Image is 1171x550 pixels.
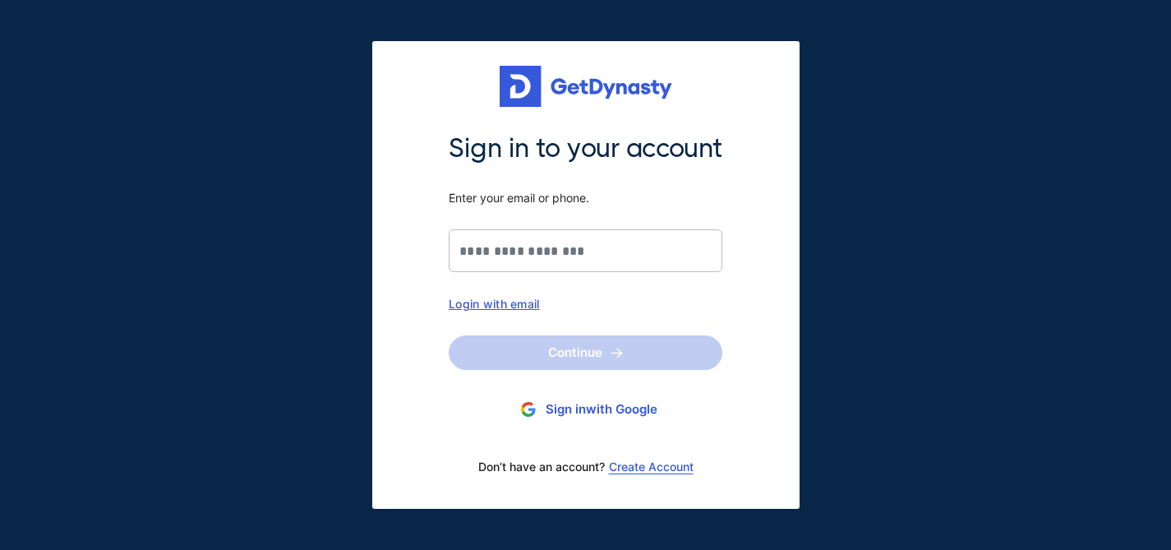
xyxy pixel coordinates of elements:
[449,395,722,425] button: Sign inwith Google
[609,460,694,474] a: Create Account
[500,66,672,107] img: Get started for free with Dynasty Trust Company
[449,450,722,484] div: Don’t have an account?
[449,132,722,166] span: Sign in to your account
[449,191,722,206] span: Enter your email or phone.
[449,297,722,311] div: Login with email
